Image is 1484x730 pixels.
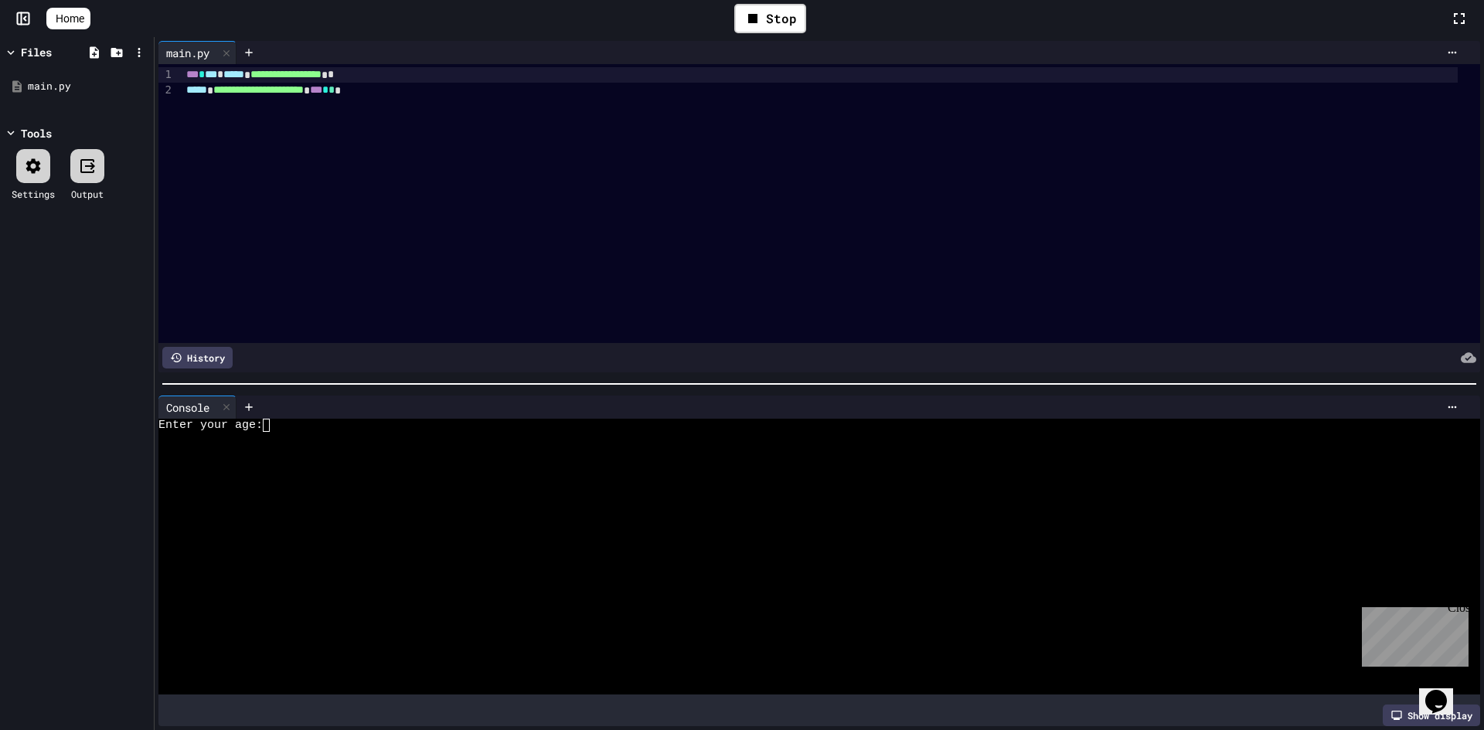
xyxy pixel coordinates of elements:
[6,6,107,98] div: Chat with us now!Close
[158,45,217,61] div: main.py
[158,419,263,432] span: Enter your age:
[734,4,806,33] div: Stop
[1383,705,1480,726] div: Show display
[1356,601,1469,667] iframe: chat widget
[158,83,174,98] div: 2
[158,41,237,64] div: main.py
[71,187,104,201] div: Output
[158,67,174,83] div: 1
[12,187,55,201] div: Settings
[158,399,217,416] div: Console
[28,79,148,94] div: main.py
[21,125,52,141] div: Tools
[21,44,52,60] div: Files
[1419,668,1469,715] iframe: chat widget
[162,347,233,368] div: History
[56,11,84,26] span: Home
[46,8,90,29] a: Home
[158,396,237,419] div: Console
